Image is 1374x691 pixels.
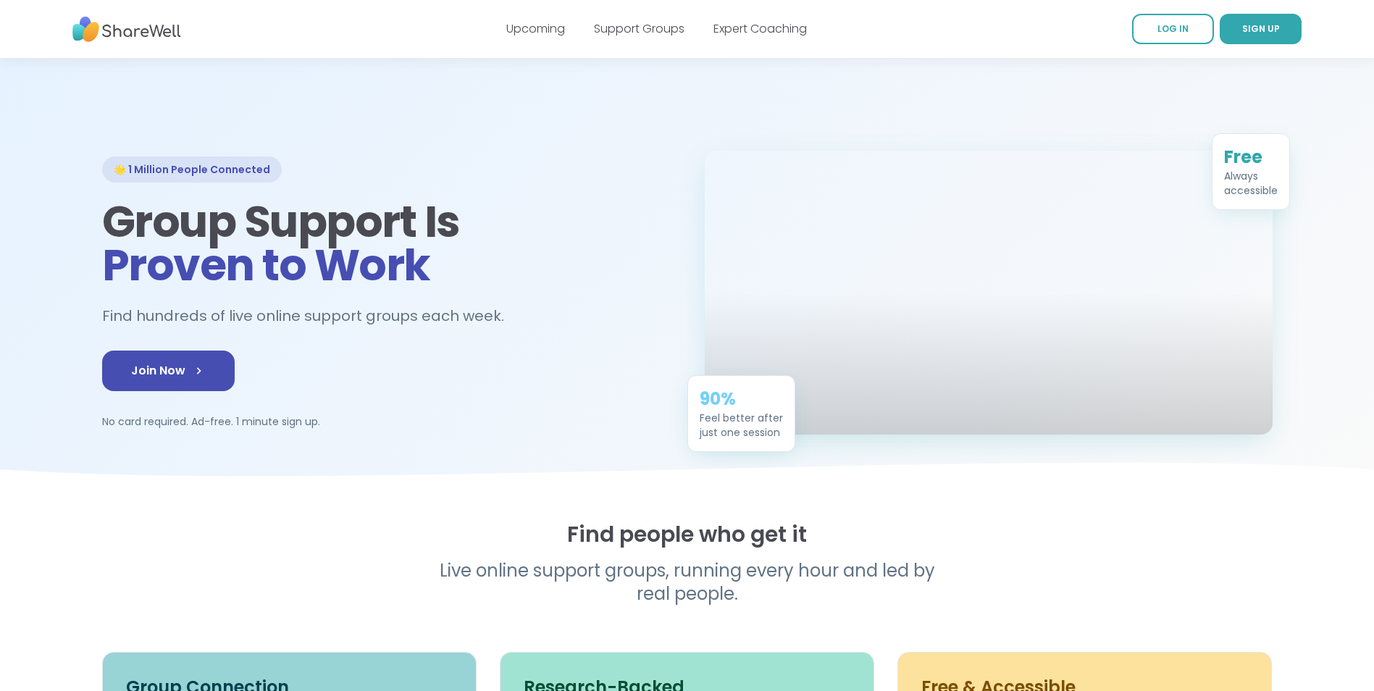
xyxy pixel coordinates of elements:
[700,387,783,410] div: 90%
[594,20,684,37] a: Support Groups
[72,9,181,49] img: ShareWell Nav Logo
[713,20,807,37] a: Expert Coaching
[506,20,565,37] a: Upcoming
[1242,22,1280,35] span: SIGN UP
[102,351,235,391] a: Join Now
[1220,14,1302,44] a: SIGN UP
[102,414,670,429] p: No card required. Ad-free. 1 minute sign up.
[102,235,430,296] span: Proven to Work
[1224,145,1278,168] div: Free
[102,304,519,328] h2: Find hundreds of live online support groups each week.
[1157,22,1189,35] span: LOG IN
[102,156,282,183] div: 🌟 1 Million People Connected
[1132,14,1214,44] a: LOG IN
[409,559,965,606] p: Live online support groups, running every hour and led by real people.
[102,522,1273,548] h2: Find people who get it
[700,410,783,439] div: Feel better after just one session
[1224,168,1278,197] div: Always accessible
[131,362,206,380] span: Join Now
[102,200,670,287] h1: Group Support Is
